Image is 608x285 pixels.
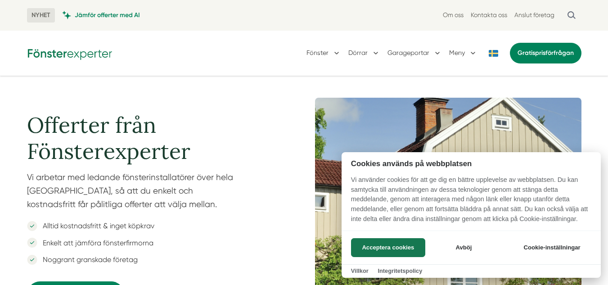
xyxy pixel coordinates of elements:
button: Acceptera cookies [351,238,425,257]
a: Integritetspolicy [378,267,422,274]
h2: Cookies används på webbplatsen [342,159,601,168]
p: Vi använder cookies för att ge dig en bättre upplevelse av webbplatsen. Du kan samtycka till anvä... [342,175,601,230]
button: Cookie-inställningar [513,238,591,257]
button: Avböj [428,238,500,257]
a: Villkor [351,267,369,274]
